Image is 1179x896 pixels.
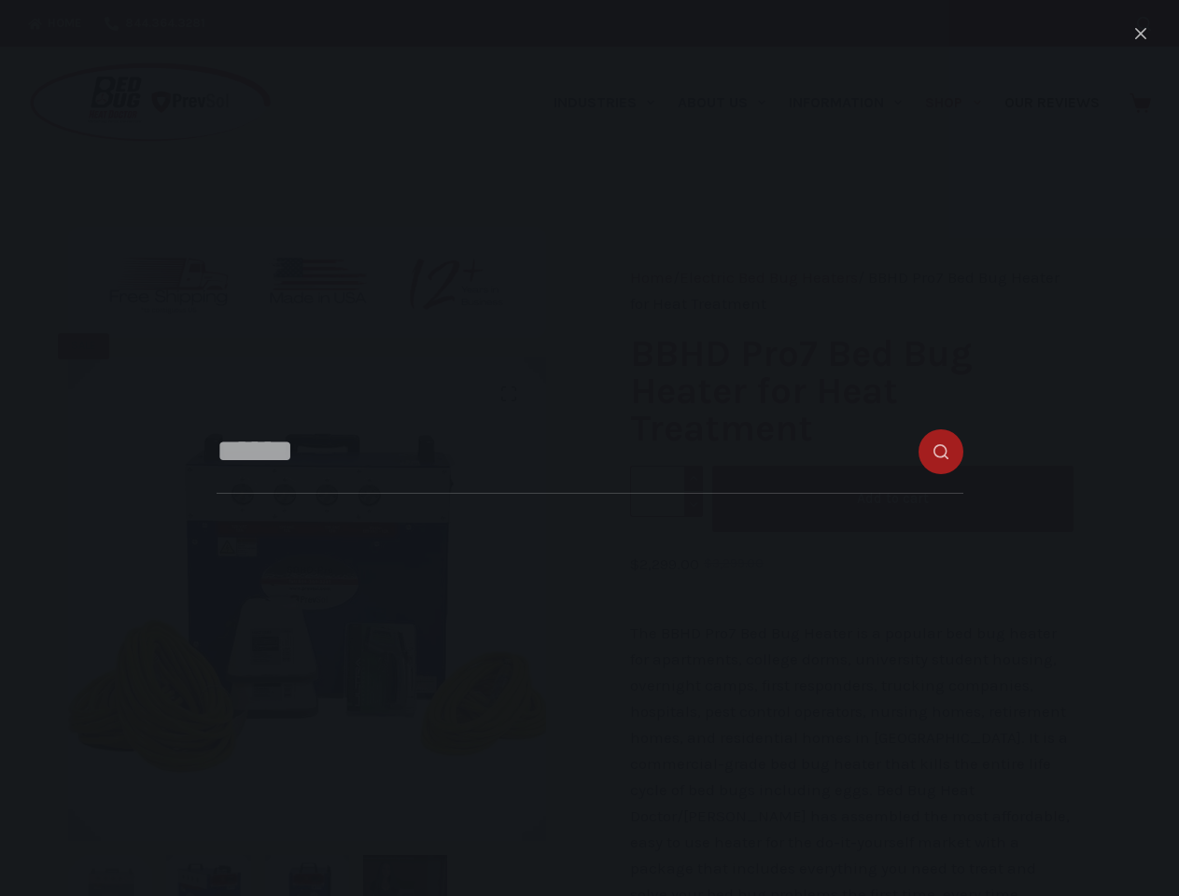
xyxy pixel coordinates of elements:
[704,556,764,570] bdi: 3,299.00
[666,47,777,159] a: About Us
[541,47,1111,159] nav: Primary
[914,47,992,159] a: Shop
[490,375,527,413] a: View full-screen image gallery
[28,62,273,145] img: Prevsol/Bed Bug Heat Doctor
[778,47,914,159] a: Information
[541,47,666,159] a: Industries
[630,466,703,517] input: Product quantity
[680,268,858,287] a: Electric Bed Bug Heaters
[712,466,1074,532] button: Add to cart
[630,554,639,573] span: $
[58,333,109,359] span: SALE
[704,556,712,570] span: $
[630,264,1074,316] nav: Breadcrumb
[630,335,1074,447] h1: BBHD Pro7 Bed Bug Heater for Heat Treatment
[992,47,1111,159] a: Our Reviews
[630,268,673,287] a: Home
[1137,17,1151,31] button: Search
[630,554,699,573] bdi: 2,299.00
[15,7,71,63] button: Open LiveChat chat widget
